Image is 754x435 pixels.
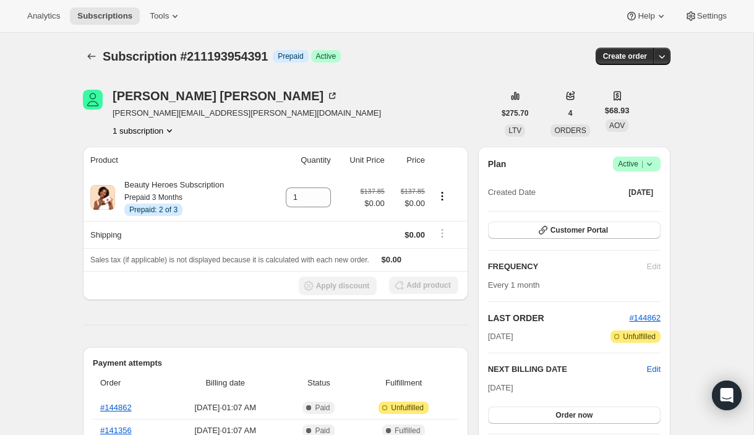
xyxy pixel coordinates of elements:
[488,312,630,324] h2: LAST ORDER
[392,197,425,210] span: $0.00
[551,225,608,235] span: Customer Portal
[113,90,338,102] div: [PERSON_NAME] [PERSON_NAME]
[621,184,661,201] button: [DATE]
[83,221,267,248] th: Shipping
[316,51,336,61] span: Active
[603,51,647,61] span: Create order
[382,255,402,264] span: $0.00
[488,222,661,239] button: Customer Portal
[502,108,528,118] span: $275.70
[609,121,625,130] span: AOV
[169,402,281,414] span: [DATE] · 01:07 AM
[554,126,586,135] span: ORDERS
[647,363,661,376] button: Edit
[150,11,169,21] span: Tools
[697,11,727,21] span: Settings
[391,403,424,413] span: Unfulfilled
[488,407,661,424] button: Order now
[618,7,674,25] button: Help
[70,7,140,25] button: Subscriptions
[488,186,536,199] span: Created Date
[90,256,369,264] span: Sales tax (if applicable) is not displayed because it is calculated with each new order.
[124,193,182,202] small: Prepaid 3 Months
[432,226,452,240] button: Shipping actions
[629,313,661,322] a: #144862
[712,381,742,410] div: Open Intercom Messenger
[169,377,281,389] span: Billing date
[278,51,303,61] span: Prepaid
[115,179,224,216] div: Beauty Heroes Subscription
[100,426,132,435] a: #141356
[361,197,385,210] span: $0.00
[315,403,330,413] span: Paid
[142,7,189,25] button: Tools
[596,48,654,65] button: Create order
[20,7,67,25] button: Analytics
[83,147,267,174] th: Product
[641,159,643,169] span: |
[357,377,451,389] span: Fulfillment
[561,105,580,122] button: 4
[288,377,349,389] span: Status
[27,11,60,21] span: Analytics
[93,369,166,397] th: Order
[129,205,178,215] span: Prepaid: 2 of 3
[335,147,388,174] th: Unit Price
[113,124,176,137] button: Product actions
[432,189,452,203] button: Product actions
[77,11,132,21] span: Subscriptions
[555,410,593,420] span: Order now
[629,312,661,324] button: #144862
[267,147,334,174] th: Quantity
[388,147,429,174] th: Price
[488,383,513,392] span: [DATE]
[83,48,100,65] button: Subscriptions
[628,187,653,197] span: [DATE]
[488,280,540,290] span: Every 1 month
[488,363,647,376] h2: NEXT BILLING DATE
[113,107,381,119] span: [PERSON_NAME][EMAIL_ADDRESS][PERSON_NAME][DOMAIN_NAME]
[90,185,115,210] img: product img
[494,105,536,122] button: $275.70
[508,126,521,135] span: LTV
[488,261,647,273] h2: FREQUENCY
[623,332,656,342] span: Unfulfilled
[618,158,656,170] span: Active
[488,158,507,170] h2: Plan
[401,187,425,195] small: $137.85
[568,108,573,118] span: 4
[93,357,458,369] h2: Payment attempts
[488,330,513,343] span: [DATE]
[605,105,630,117] span: $68.93
[405,230,425,239] span: $0.00
[83,90,103,110] span: Lisa Becker
[100,403,132,412] a: #144862
[638,11,654,21] span: Help
[361,187,385,195] small: $137.85
[677,7,734,25] button: Settings
[103,50,268,63] span: Subscription #211193954391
